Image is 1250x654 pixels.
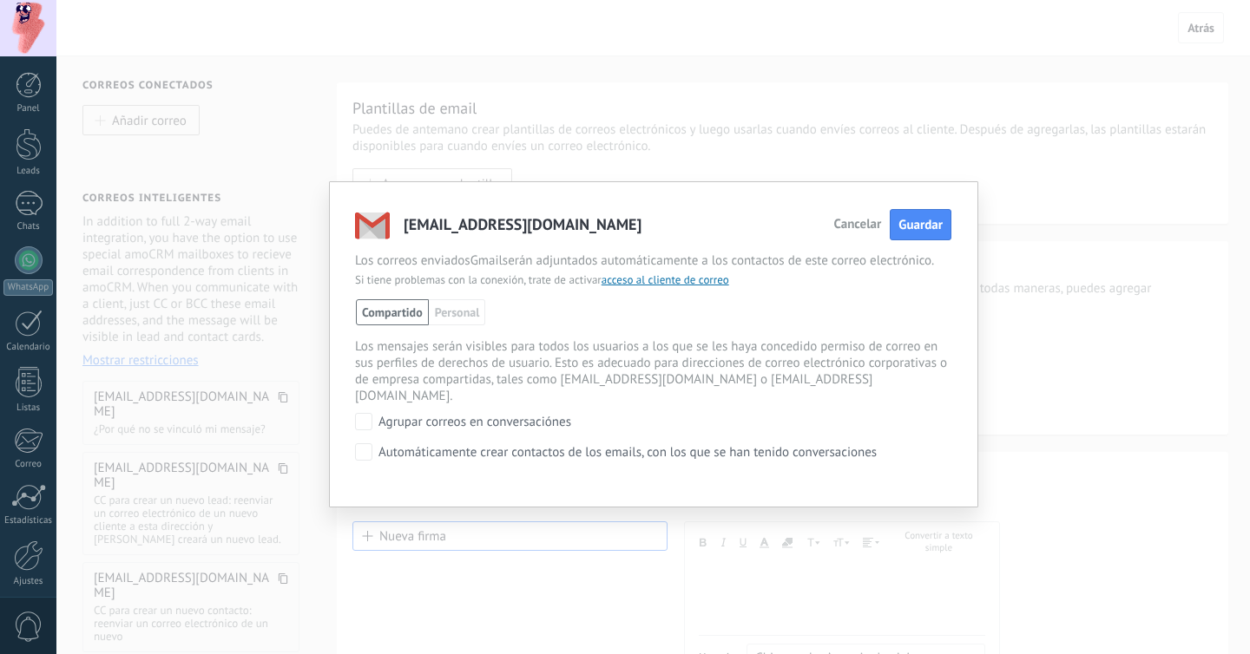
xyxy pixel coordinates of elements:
[3,103,54,114] div: Panel
[890,209,951,241] button: Guardar
[602,272,729,287] span: acceso al cliente de correo
[3,221,54,232] div: Chats
[898,217,943,233] span: Guardar
[470,252,503,269] span: Gmail
[355,252,951,269] div: Los correos enviados serán adjuntados automáticamente a los contactos de este correo electrónico.
[3,166,54,177] div: Leads
[3,279,53,296] div: WhatsApp
[3,576,54,587] div: Ajustes
[378,445,877,461] div: Automáticamente crear contactos de los emails, con los que se han tenido conversaciones
[429,299,486,325] span: Personal
[404,208,641,245] span: [EMAIL_ADDRESS][DOMAIN_NAME]
[356,299,429,325] span: Compartido
[355,273,951,286] p: Si tiene problemas con la conexión, trate de activar
[3,459,54,470] div: Correo
[355,338,951,404] div: Los mensajes serán visibles para todos los usuarios a los que se les haya concedido permiso de co...
[3,515,54,526] div: Estadísticas
[3,402,54,414] div: Listas
[3,342,54,353] div: Calendario
[833,219,881,231] button: Cancelar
